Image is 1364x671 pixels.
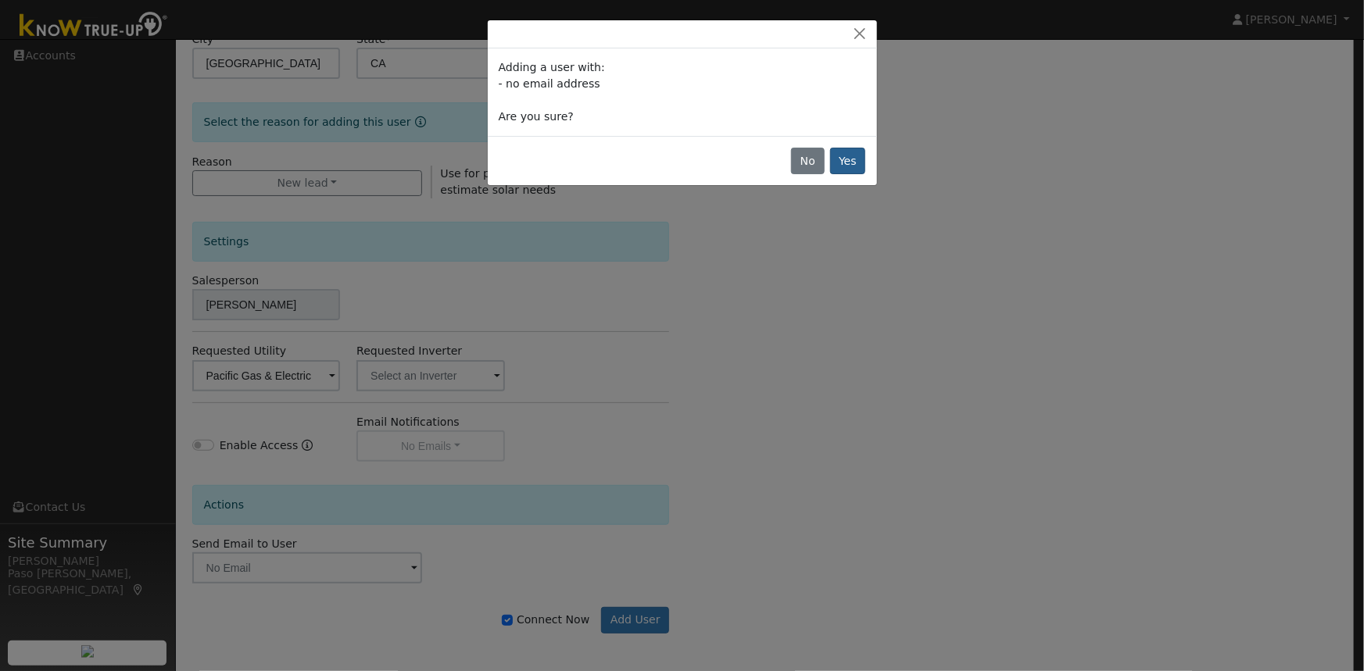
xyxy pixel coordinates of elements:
button: Yes [830,148,866,174]
span: Adding a user with: [499,61,605,73]
span: Are you sure? [499,110,574,123]
button: No [791,148,824,174]
span: - no email address [499,77,600,90]
button: Close [849,26,871,42]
